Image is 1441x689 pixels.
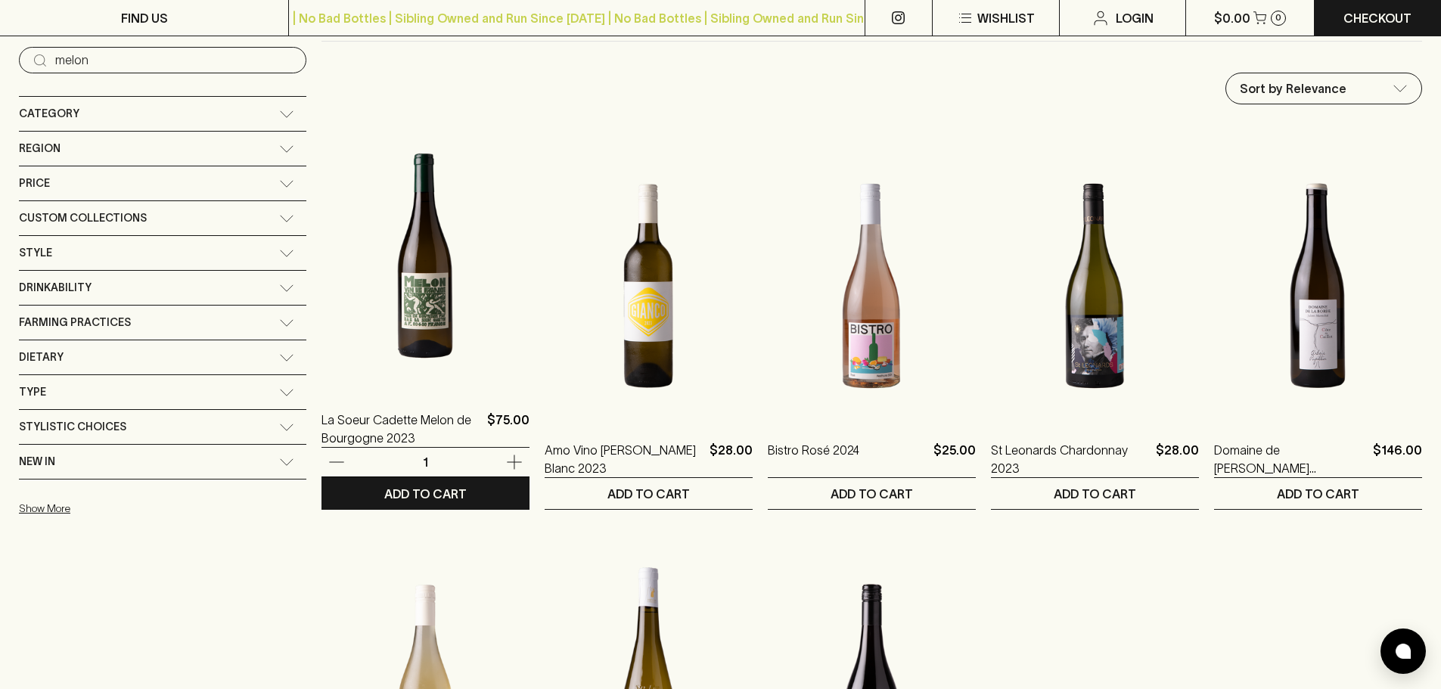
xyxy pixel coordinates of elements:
[19,166,306,200] div: Price
[19,132,306,166] div: Region
[321,123,530,388] img: La Soeur Cadette Melon de Bourgogne 2023
[19,383,46,402] span: Type
[1343,9,1411,27] p: Checkout
[19,104,79,123] span: Category
[19,340,306,374] div: Dietary
[19,201,306,235] div: Custom Collections
[121,9,168,27] p: FIND US
[384,485,467,503] p: ADD TO CART
[19,493,217,524] button: Show More
[991,478,1199,509] button: ADD TO CART
[1396,644,1411,659] img: bubble-icon
[55,48,294,73] input: Try “Pinot noir”
[1277,485,1359,503] p: ADD TO CART
[545,441,703,477] a: Amo Vino [PERSON_NAME] Blanc 2023
[19,244,52,262] span: Style
[19,417,126,436] span: Stylistic Choices
[1214,154,1422,418] img: Domaine de la Borde Cote de Caillot Chardonnay 2023
[977,9,1035,27] p: Wishlist
[19,278,92,297] span: Drinkability
[19,452,55,471] span: New In
[19,348,64,367] span: Dietary
[991,154,1199,418] img: St Leonards Chardonnay 2023
[933,441,976,477] p: $25.00
[545,154,753,418] img: Amo Vino Gianco Grenache Blanc 2023
[19,445,306,479] div: New In
[19,313,131,332] span: Farming Practices
[1054,485,1136,503] p: ADD TO CART
[1373,441,1422,477] p: $146.00
[19,271,306,305] div: Drinkability
[831,485,913,503] p: ADD TO CART
[1214,441,1367,477] a: Domaine de [PERSON_NAME] [PERSON_NAME] [PERSON_NAME] Chardonnay 2023
[19,139,61,158] span: Region
[1156,441,1199,477] p: $28.00
[19,236,306,270] div: Style
[768,441,859,477] a: Bistro Rosé 2024
[321,478,530,509] button: ADD TO CART
[1226,73,1421,104] div: Sort by Relevance
[1214,478,1422,509] button: ADD TO CART
[407,454,443,470] p: 1
[321,411,481,447] a: La Soeur Cadette Melon de Bourgogne 2023
[1214,9,1250,27] p: $0.00
[768,478,976,509] button: ADD TO CART
[1275,14,1281,22] p: 0
[19,97,306,131] div: Category
[545,478,753,509] button: ADD TO CART
[768,154,976,418] img: Bistro Rosé 2024
[19,375,306,409] div: Type
[1116,9,1154,27] p: Login
[19,174,50,193] span: Price
[19,209,147,228] span: Custom Collections
[19,410,306,444] div: Stylistic Choices
[710,441,753,477] p: $28.00
[487,411,530,447] p: $75.00
[607,485,690,503] p: ADD TO CART
[1240,79,1346,98] p: Sort by Relevance
[991,441,1150,477] a: St Leonards Chardonnay 2023
[19,306,306,340] div: Farming Practices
